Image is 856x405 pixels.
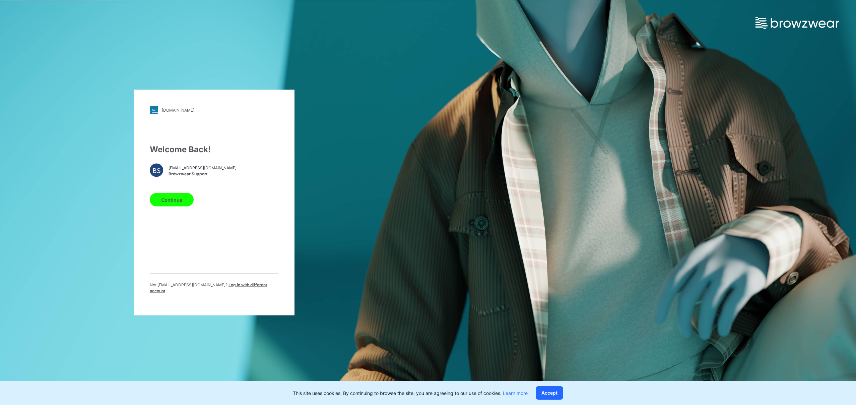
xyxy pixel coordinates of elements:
span: [EMAIL_ADDRESS][DOMAIN_NAME] [169,165,237,171]
div: Welcome Back! [150,143,278,156]
div: [DOMAIN_NAME] [162,107,194,112]
a: Learn more [503,390,528,396]
p: This site uses cookies. By continuing to browse the site, you are agreeing to our use of cookies. [293,390,528,397]
p: Not [EMAIL_ADDRESS][DOMAIN_NAME] ? [150,282,278,294]
img: browzwear-logo.e42bd6dac1945053ebaf764b6aa21510.svg [755,17,839,29]
div: BS [150,164,163,177]
button: Continue [150,193,194,207]
span: Browzwear Support [169,171,237,177]
button: Accept [536,386,563,400]
img: stylezone-logo.562084cfcfab977791bfbf7441f1a819.svg [150,106,158,114]
a: [DOMAIN_NAME] [150,106,278,114]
